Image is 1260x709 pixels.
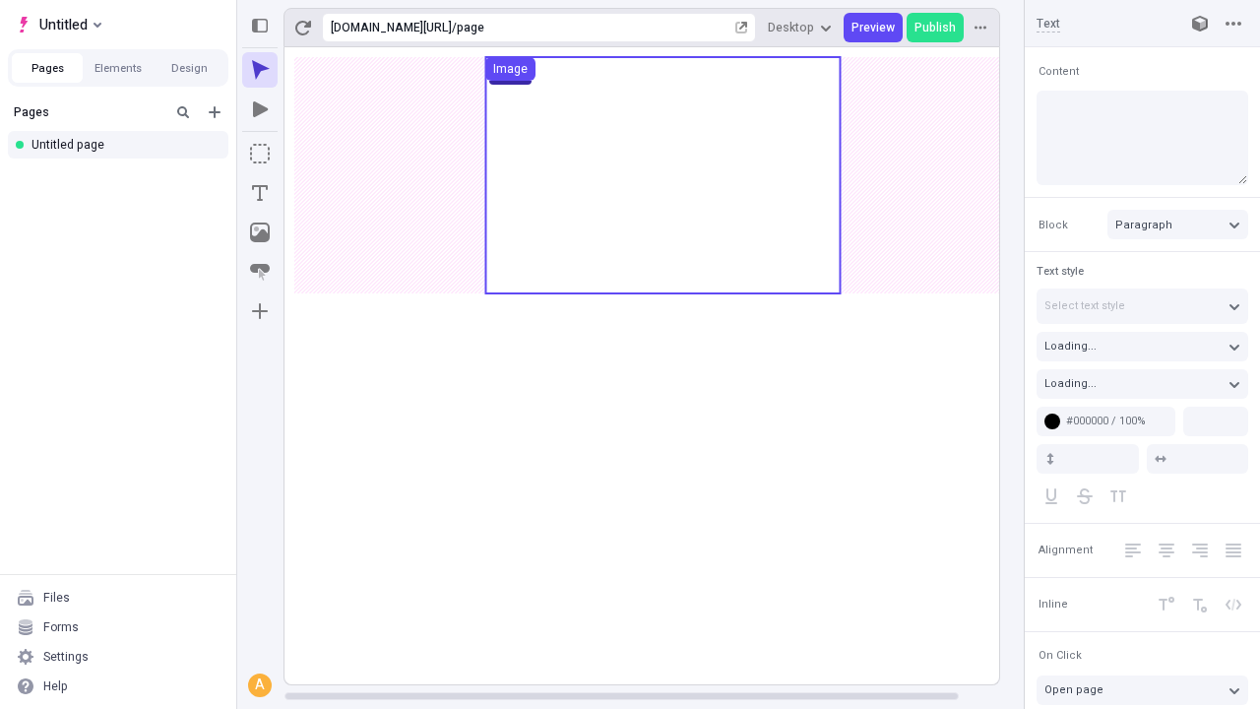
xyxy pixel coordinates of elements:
[1107,210,1248,239] button: Paragraph
[12,53,83,83] button: Pages
[1035,593,1072,616] button: Inline
[1035,213,1072,236] button: Block
[1037,15,1165,32] input: Text
[907,13,964,42] button: Publish
[43,590,70,606] div: Files
[83,53,154,83] button: Elements
[1037,289,1248,324] button: Select text style
[1037,263,1084,280] span: Text style
[760,13,840,42] button: Desktop
[1118,536,1148,565] button: Left Align
[1185,536,1215,565] button: Right Align
[242,254,278,290] button: Button
[43,619,79,635] div: Forms
[1044,297,1125,314] span: Select text style
[493,61,528,77] div: Image
[1035,644,1086,668] button: On Click
[1039,597,1068,612] span: Inline
[1152,590,1181,619] button: Superscript
[242,215,278,250] button: Image
[1039,543,1093,557] span: Alignment
[1219,590,1248,619] button: Code
[8,10,109,39] button: Select site
[1039,64,1079,79] span: Content
[485,57,535,81] button: Image
[1044,338,1097,354] span: Loading...
[1037,407,1175,436] button: #000000 / 100%
[250,676,270,695] div: A
[1039,648,1082,663] span: On Click
[43,649,89,665] div: Settings
[1219,536,1248,565] button: Justify
[242,136,278,171] button: Box
[242,175,278,211] button: Text
[1037,676,1248,705] button: Open page
[1185,590,1215,619] button: Subscript
[1035,539,1097,562] button: Alignment
[1066,414,1167,428] div: #000000 / 100%
[1035,59,1083,83] button: Content
[452,20,457,35] div: /
[914,20,956,35] span: Publish
[844,13,903,42] button: Preview
[768,20,814,35] span: Desktop
[203,100,226,124] button: Add new
[1044,681,1103,698] span: Open page
[1037,332,1248,361] button: Loading...
[331,20,452,35] div: [URL][DOMAIN_NAME]
[1037,369,1248,399] button: Loading...
[1044,375,1097,392] span: Loading...
[43,678,68,694] div: Help
[1039,218,1068,232] span: Block
[14,104,163,120] div: Pages
[457,20,731,35] div: page
[31,137,213,153] div: Untitled page
[1115,217,1172,233] span: Paragraph
[154,53,224,83] button: Design
[851,20,895,35] span: Preview
[1152,536,1181,565] button: Center Align
[39,13,88,36] span: Untitled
